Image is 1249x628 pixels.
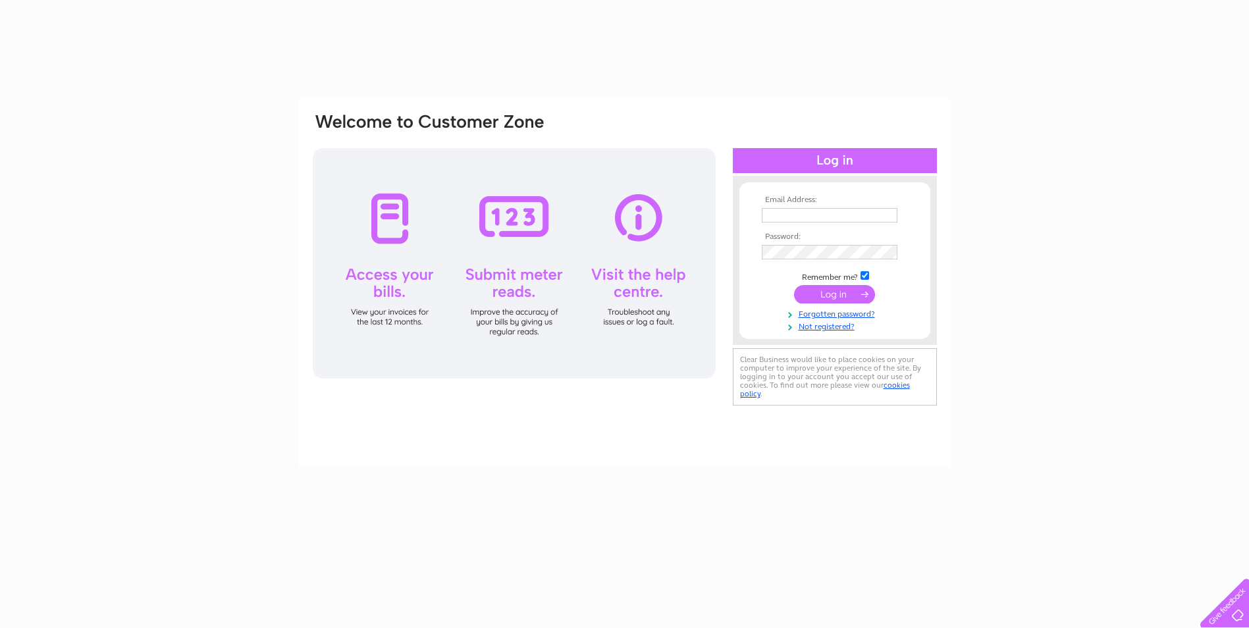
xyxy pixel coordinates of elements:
[762,307,911,319] a: Forgotten password?
[740,380,910,398] a: cookies policy
[758,196,911,205] th: Email Address:
[794,285,875,303] input: Submit
[733,348,937,406] div: Clear Business would like to place cookies on your computer to improve your experience of the sit...
[762,319,911,332] a: Not registered?
[758,232,911,242] th: Password:
[758,269,911,282] td: Remember me?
